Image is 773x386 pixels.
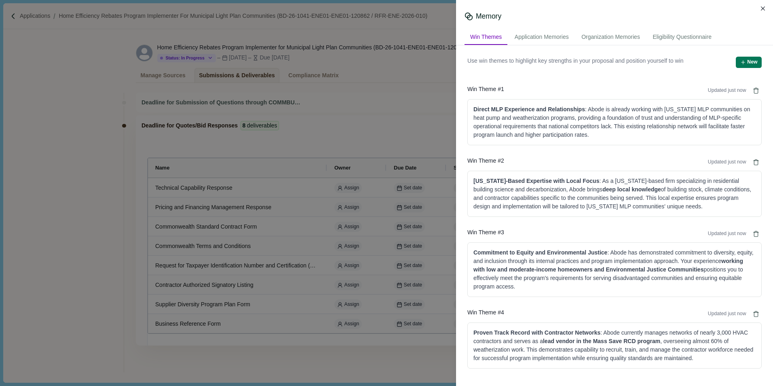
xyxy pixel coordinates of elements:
[465,30,507,45] div: Win Themes
[467,157,504,168] span: Win Theme # 2
[467,57,684,68] span: Use win themes to highlight key strengths in your proposal and position yourself to win
[473,329,600,336] span: Proven Track Record with Contractor Networks
[473,105,756,139] div: : Abode is already working with [US_STATE] MLP communities on heat pump and weatherization progra...
[576,30,646,45] div: Organization Memories
[473,249,607,256] span: Commitment to Equity and Environmental Justice
[543,338,660,344] span: lead vendor in the Mass Save RCD program
[602,186,661,193] span: deep local knowledge
[750,157,762,168] button: Delete
[750,85,762,96] button: Delete
[647,30,717,45] div: Eligibility Questionnaire
[758,3,769,14] button: Close
[473,106,585,112] span: Direct MLP Experience and Relationships
[467,85,504,96] span: Win Theme # 1
[476,11,501,21] div: Memory
[708,230,746,238] span: Updated just now
[473,178,599,184] span: [US_STATE]-Based Expertise with Local Focus
[708,310,746,318] span: Updated just now
[473,177,756,211] div: : As a [US_STATE]-based firm specializing in residential building science and decarbonization, Ab...
[473,258,743,273] span: working with low and moderate-income homeowners and Environmental Justice Communities
[473,248,756,291] div: : Abode has demonstrated commitment to diversity, equity, and inclusion through its internal prac...
[509,30,574,45] div: Application Memories
[708,159,746,166] span: Updated just now
[467,308,504,320] span: Win Theme # 4
[708,87,746,94] span: Updated just now
[750,308,762,320] button: Delete
[736,57,762,68] button: New
[750,228,762,240] button: Delete
[473,329,756,363] div: : Abode currently manages networks of nearly 3,000 HVAC contractors and serves as a , overseeing ...
[467,228,504,240] span: Win Theme # 3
